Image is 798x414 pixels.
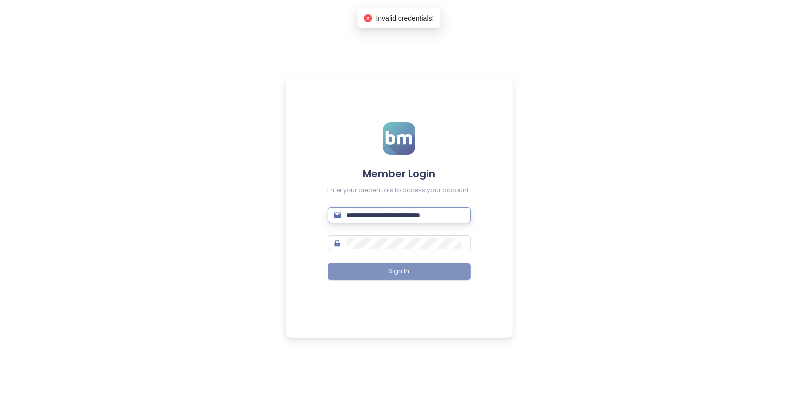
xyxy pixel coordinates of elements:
span: close-circle [364,14,372,22]
button: Sign In [328,263,471,280]
span: Invalid credentials! [376,14,434,22]
span: Sign In [389,267,410,277]
span: lock [334,240,341,247]
img: logo [383,122,415,155]
span: mail [334,212,341,219]
div: Enter your credentials to access your account. [328,186,471,195]
h4: Member Login [328,167,471,181]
